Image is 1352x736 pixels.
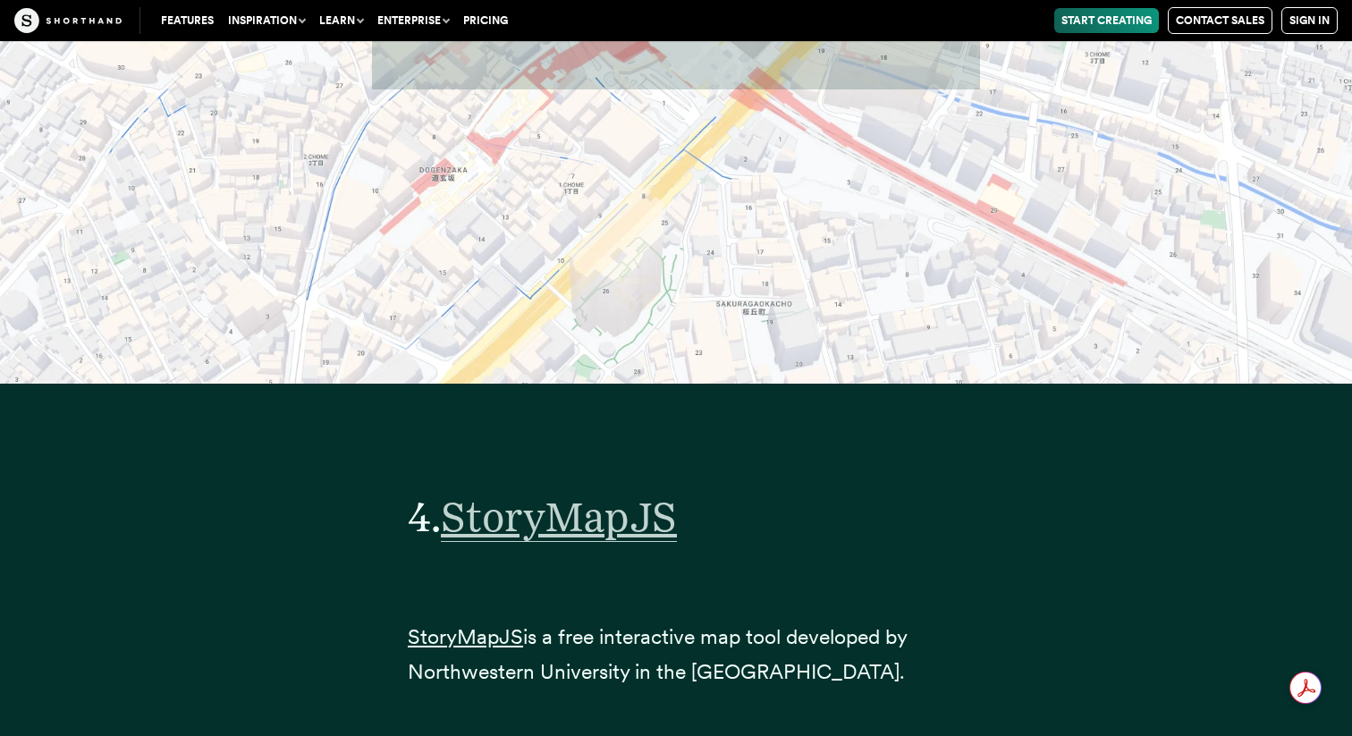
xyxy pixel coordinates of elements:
a: Sign in [1281,7,1338,34]
button: Enterprise [370,8,456,33]
a: Start Creating [1054,8,1159,33]
button: Learn [312,8,370,33]
a: StoryMapJS [408,624,523,649]
span: 4. [408,492,441,541]
span: is a free interactive map tool developed by Northwestern University in the [GEOGRAPHIC_DATA]. [408,624,907,684]
a: Pricing [456,8,515,33]
span: StoryMapJS [441,492,677,542]
a: Features [154,8,221,33]
a: Contact Sales [1168,7,1272,34]
button: Inspiration [221,8,312,33]
img: The Craft [14,8,122,33]
a: StoryMapJS [441,492,677,541]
